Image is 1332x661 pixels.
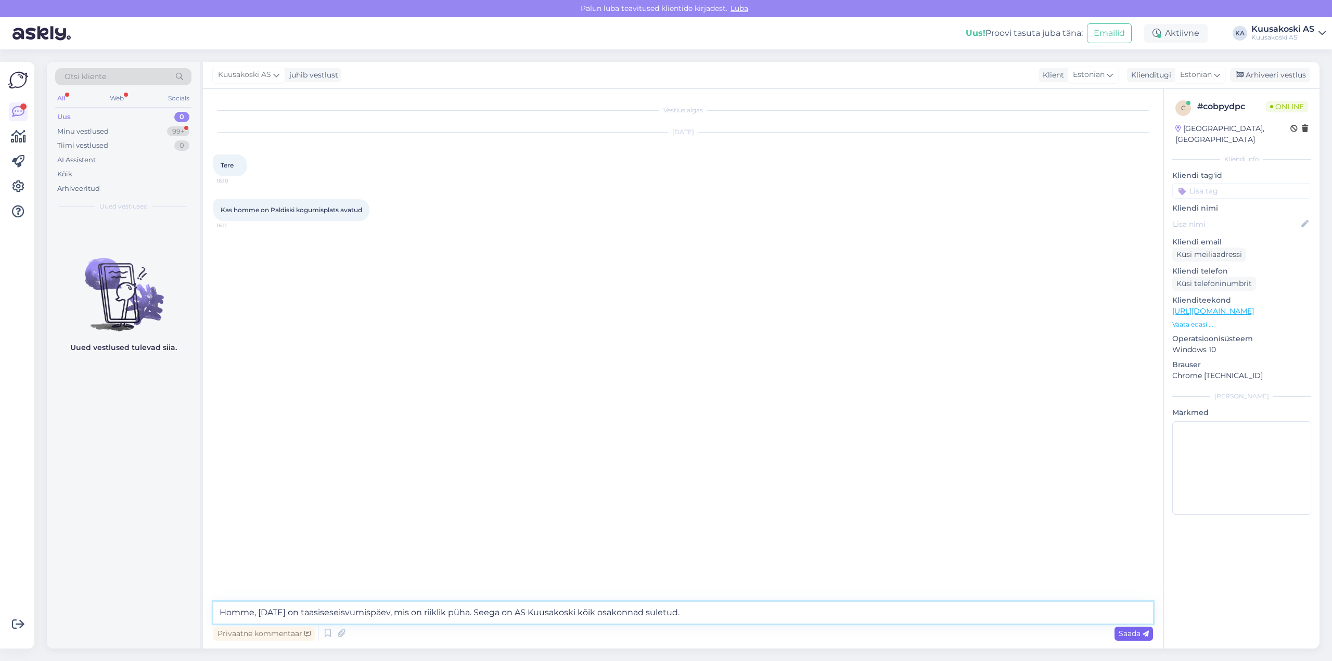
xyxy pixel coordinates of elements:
div: juhib vestlust [285,70,338,81]
div: Privaatne kommentaar [213,627,315,641]
span: c [1181,104,1186,112]
input: Lisa tag [1172,183,1311,199]
p: Kliendi telefon [1172,266,1311,277]
div: Kuusakoski AS [1251,25,1314,33]
div: Aktiivne [1144,24,1208,43]
div: Kõik [57,169,72,179]
p: Kliendi email [1172,237,1311,248]
img: Askly Logo [8,70,28,90]
span: 16:10 [216,177,255,185]
p: Vaata edasi ... [1172,320,1311,329]
span: Online [1266,101,1308,112]
textarea: Homme, [DATE] on taasiseseisvumispäev, mis on riiklik püha. Seega on AS Kuusakoski kõik osakonnad... [213,602,1153,624]
p: Kliendi nimi [1172,203,1311,214]
div: KA [1233,26,1247,41]
a: Kuusakoski ASKuusakoski AS [1251,25,1326,42]
div: 99+ [167,126,189,137]
div: Klient [1039,70,1064,81]
button: Emailid [1087,23,1132,43]
input: Lisa nimi [1173,218,1299,230]
div: Vestlus algas [213,106,1153,115]
a: [URL][DOMAIN_NAME] [1172,306,1254,316]
p: Märkmed [1172,407,1311,418]
span: 16:11 [216,222,255,229]
div: Küsi telefoninumbrit [1172,277,1256,291]
div: 0 [174,140,189,151]
span: Saada [1119,629,1149,638]
div: Tiimi vestlused [57,140,108,151]
div: Web [108,92,126,105]
div: Arhiveeri vestlus [1230,68,1310,82]
p: Operatsioonisüsteem [1172,333,1311,344]
p: Brauser [1172,359,1311,370]
div: Uus [57,112,71,122]
span: Estonian [1180,69,1212,81]
p: Uued vestlused tulevad siia. [70,342,177,353]
span: Otsi kliente [65,71,106,82]
div: # cobpydpc [1197,100,1266,113]
div: All [55,92,67,105]
p: Kliendi tag'id [1172,170,1311,181]
div: Socials [166,92,191,105]
img: No chats [47,239,200,333]
p: Chrome [TECHNICAL_ID] [1172,370,1311,381]
div: 0 [174,112,189,122]
span: Luba [727,4,751,13]
div: [PERSON_NAME] [1172,392,1311,401]
div: AI Assistent [57,155,96,165]
span: Uued vestlused [99,202,148,211]
div: Proovi tasuta juba täna: [966,27,1083,40]
div: Küsi meiliaadressi [1172,248,1246,262]
span: Tere [221,161,234,169]
div: Arhiveeritud [57,184,100,194]
span: Kuusakoski AS [218,69,271,81]
p: Windows 10 [1172,344,1311,355]
div: [GEOGRAPHIC_DATA], [GEOGRAPHIC_DATA] [1175,123,1290,145]
div: Minu vestlused [57,126,109,137]
b: Uus! [966,28,985,38]
div: Klienditugi [1127,70,1171,81]
span: Estonian [1073,69,1105,81]
div: Kliendi info [1172,154,1311,164]
div: [DATE] [213,127,1153,137]
p: Klienditeekond [1172,295,1311,306]
span: Kas homme on Paldiski kogumisplats avatud [221,206,362,214]
div: Kuusakoski AS [1251,33,1314,42]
